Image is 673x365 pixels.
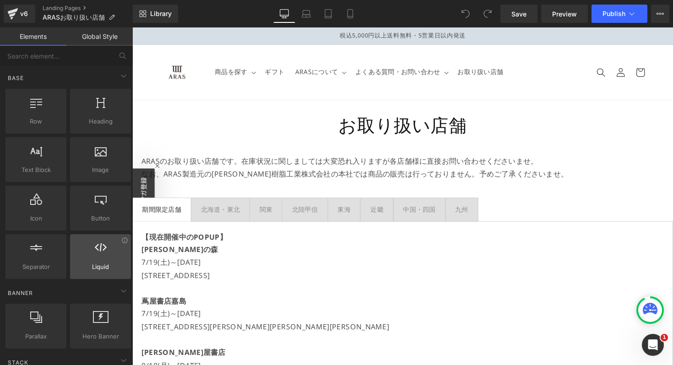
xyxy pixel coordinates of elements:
[10,288,70,298] span: 7/19(土)～[DATE]
[277,181,311,192] div: 中国・四国
[333,42,380,50] span: お取り扱い店舗
[8,117,64,126] span: Row
[161,36,223,55] summary: ARASについて
[78,284,100,291] span: チャット
[295,5,317,23] a: Laptop
[22,27,70,65] a: ARAS
[592,5,647,23] button: Publish
[73,262,128,272] span: Liquid
[511,9,526,19] span: Save
[541,5,588,23] a: Preview
[10,328,96,338] strong: [PERSON_NAME]屋書店
[118,270,176,293] a: 設定
[10,341,70,351] span: 8/18(月)～[DATE]
[73,332,128,341] span: Hero Banner
[9,88,545,112] h1: お取り扱い店舗
[642,334,664,356] iframe: Intercom live chat
[328,36,385,55] a: お取り扱い店舗
[43,5,133,12] a: Landing Pages
[73,117,128,126] span: Heading
[136,42,156,50] span: ギフト
[79,36,130,55] summary: 商品を探す
[478,5,497,23] button: Redo
[3,270,60,293] a: ホーム
[8,214,64,223] span: Icon
[10,275,55,285] strong: 蔦屋書店嘉島
[339,5,361,23] a: Mobile
[66,27,133,46] a: Global Style
[85,42,118,50] span: 商品を探す
[25,31,66,62] img: ARAS
[317,5,339,23] a: Tablet
[60,270,118,293] a: チャット
[10,181,50,192] div: 期間限定店舗
[456,5,475,23] button: Undo
[273,5,295,23] a: Desktop
[210,181,223,192] div: 東海
[223,36,328,55] summary: よくある質問・お問い合わせ
[10,236,70,246] span: 7/19(土)～[DATE]
[23,284,40,291] span: ホーム
[470,36,490,56] summary: 検索
[167,42,211,50] span: ARASについて
[73,165,128,175] span: Image
[7,74,25,82] span: Base
[150,10,172,18] span: Library
[552,9,577,19] span: Preview
[130,36,162,55] a: ギフト
[43,14,105,21] span: ARASお取り扱い店舗
[228,42,315,50] span: よくある質問・お問い合わせ
[602,10,625,17] span: Publish
[10,222,88,232] strong: [PERSON_NAME]の森
[130,181,143,192] div: 関東
[10,209,97,220] strong: 【現在開催中のPOPUP】
[661,334,668,341] span: 1
[212,4,342,12] span: 税込5,000円以上送料無料・5営業日以内発送
[133,5,178,23] a: New Library
[9,130,545,157] p: ARASのお取り扱い店舗です。在庫状況に関しましては大変恐れ入りますが各店舗様に直接お問い合わせくださいませ。 なお、ARAS製造元の[PERSON_NAME]樹脂工業株式会社の本社では商品の販...
[7,289,34,297] span: Banner
[4,5,35,23] a: v6
[8,165,64,175] span: Text Block
[8,332,64,341] span: Parallax
[10,301,263,311] span: [STREET_ADDRESS][PERSON_NAME][PERSON_NAME][PERSON_NAME]
[121,237,128,244] div: View Information
[163,181,190,192] div: 北陸甲信
[244,181,257,192] div: 近畿
[8,262,64,272] span: Separator
[651,5,669,23] button: More
[141,284,152,291] span: 設定
[70,181,110,192] div: 北海道・東北
[18,8,30,20] div: v6
[73,214,128,223] span: Button
[331,181,344,192] div: 九州
[10,249,80,259] span: [STREET_ADDRESS]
